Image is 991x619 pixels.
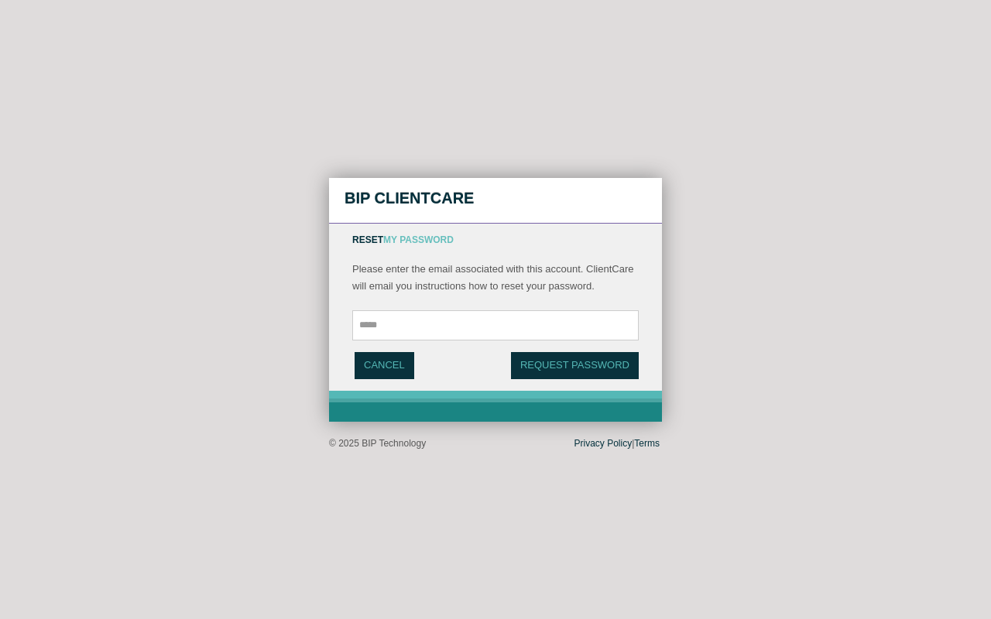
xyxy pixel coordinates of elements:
a: Terms [634,438,660,449]
h3: BIP ClientCare [345,185,646,216]
h4: Reset [352,235,639,245]
button: Request Password [511,352,639,379]
a: Privacy Policy [574,438,633,449]
a: Cancel [355,352,414,379]
p: Please enter the email associated with this account. ClientCare will email you instructions how t... [352,261,639,295]
div: © 2025 BIP Technology [329,437,662,450]
div: | [574,437,660,450]
span: My password [383,234,454,245]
